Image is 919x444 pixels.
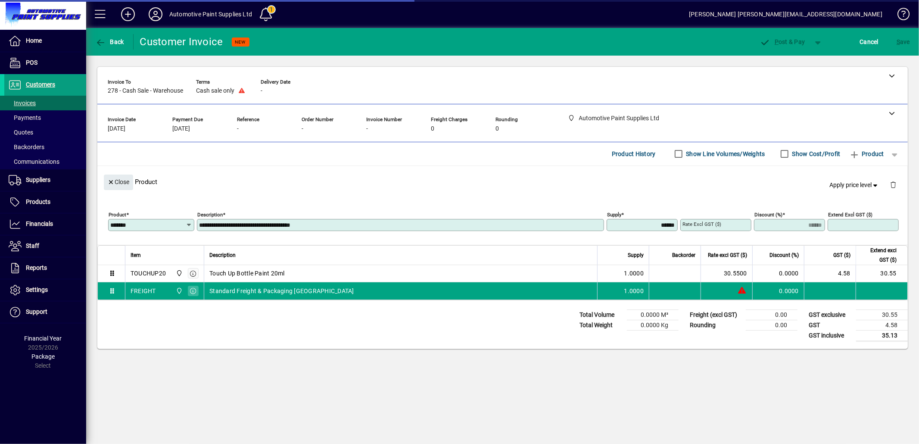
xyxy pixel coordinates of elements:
[894,34,912,50] button: Save
[858,34,881,50] button: Cancel
[26,37,42,44] span: Home
[754,211,782,217] mat-label: Discount (%)
[26,308,47,315] span: Support
[142,6,169,22] button: Profile
[672,250,695,260] span: Backorder
[4,140,86,154] a: Backorders
[131,269,166,278] div: TOUCHUP20
[575,310,627,320] td: Total Volume
[4,213,86,235] a: Financials
[856,320,908,330] td: 4.58
[26,198,50,205] span: Products
[26,81,55,88] span: Customers
[891,2,908,30] a: Knowledge Base
[624,287,644,295] span: 1.0000
[4,301,86,323] a: Support
[102,178,135,186] app-page-header-button: Close
[833,250,850,260] span: GST ($)
[93,34,126,50] button: Back
[849,147,884,161] span: Product
[9,100,36,106] span: Invoices
[897,38,900,45] span: S
[9,158,59,165] span: Communications
[95,38,124,45] span: Back
[131,287,156,295] div: FREIGHT
[26,176,50,183] span: Suppliers
[114,6,142,22] button: Add
[131,250,141,260] span: Item
[4,154,86,169] a: Communications
[235,39,246,45] span: NEW
[791,150,841,158] label: Show Cost/Profit
[209,287,354,295] span: Standard Freight & Packaging [GEOGRAPHIC_DATA]
[495,125,499,132] span: 0
[682,221,721,227] mat-label: Rate excl GST ($)
[769,250,799,260] span: Discount (%)
[9,114,41,121] span: Payments
[624,269,644,278] span: 1.0000
[607,211,621,217] mat-label: Supply
[826,177,883,193] button: Apply price level
[4,125,86,140] a: Quotes
[302,125,303,132] span: -
[209,250,236,260] span: Description
[897,35,910,49] span: ave
[26,59,37,66] span: POS
[109,211,126,217] mat-label: Product
[775,38,779,45] span: P
[4,257,86,279] a: Reports
[804,320,856,330] td: GST
[804,310,856,320] td: GST exclusive
[4,52,86,74] a: POS
[97,166,908,197] div: Product
[752,265,804,282] td: 0.0000
[108,125,125,132] span: [DATE]
[627,320,679,330] td: 0.0000 Kg
[431,125,434,132] span: 0
[861,246,897,265] span: Extend excl GST ($)
[706,269,747,278] div: 30.5500
[685,150,765,158] label: Show Line Volumes/Weights
[612,147,656,161] span: Product History
[830,181,880,190] span: Apply price level
[172,125,190,132] span: [DATE]
[575,320,627,330] td: Total Weight
[196,88,234,94] span: Cash sale only
[26,264,47,271] span: Reports
[26,242,39,249] span: Staff
[104,175,133,190] button: Close
[4,279,86,301] a: Settings
[4,30,86,52] a: Home
[209,269,285,278] span: Touch Up Bottle Paint 20ml
[883,175,903,195] button: Delete
[627,310,679,320] td: 0.0000 M³
[31,353,55,360] span: Package
[608,146,659,162] button: Product History
[25,335,62,342] span: Financial Year
[4,169,86,191] a: Suppliers
[708,250,747,260] span: Rate excl GST ($)
[4,110,86,125] a: Payments
[169,7,252,21] div: Automotive Paint Supplies Ltd
[4,235,86,257] a: Staff
[86,34,134,50] app-page-header-button: Back
[107,175,130,189] span: Close
[366,125,368,132] span: -
[9,144,44,150] span: Backorders
[237,125,239,132] span: -
[261,88,262,94] span: -
[174,286,184,296] span: Automotive Paint Supplies Ltd
[883,181,903,188] app-page-header-button: Delete
[828,211,872,217] mat-label: Extend excl GST ($)
[756,34,810,50] button: Post & Pay
[26,286,48,293] span: Settings
[845,146,888,162] button: Product
[9,129,33,136] span: Quotes
[174,269,184,278] span: Automotive Paint Supplies Ltd
[197,211,223,217] mat-label: Description
[628,250,644,260] span: Supply
[860,35,879,49] span: Cancel
[752,282,804,300] td: 0.0000
[685,320,746,330] td: Rounding
[140,35,223,49] div: Customer Invoice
